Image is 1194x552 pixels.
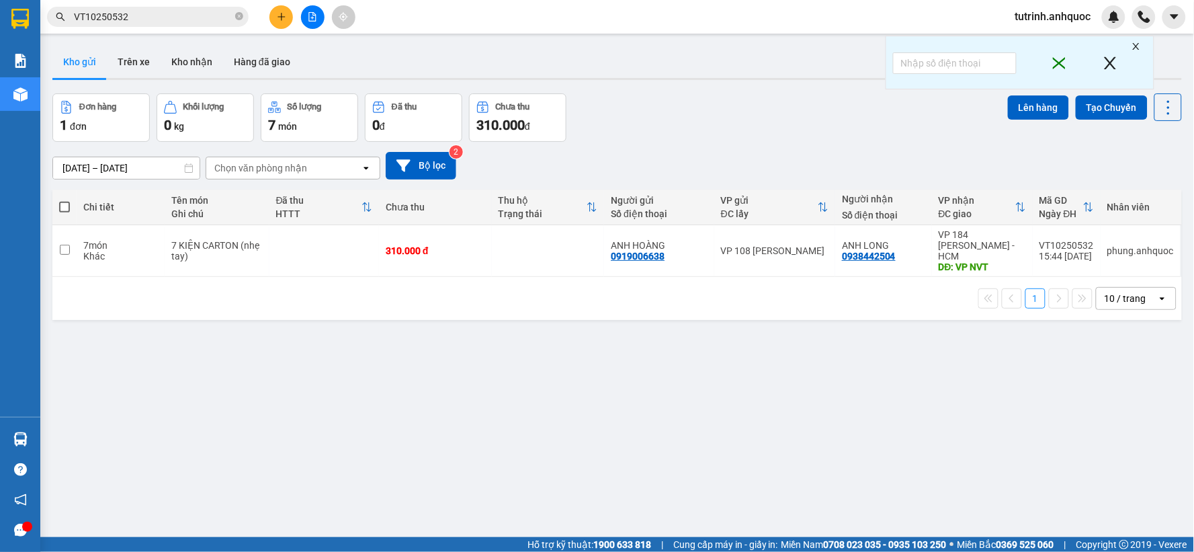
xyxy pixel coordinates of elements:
[1005,8,1102,25] span: tutrinh.anhquoc
[13,54,28,68] img: solution-icon
[1008,95,1069,120] button: Lên hàng
[361,163,372,173] svg: open
[171,195,262,206] div: Tên món
[527,537,651,552] span: Hỗ trợ kỹ thuật:
[1138,11,1150,23] img: phone-icon
[223,46,301,78] button: Hàng đã giao
[386,152,456,180] button: Bộ lọc
[939,208,1015,219] div: ĐC giao
[593,539,651,550] strong: 1900 633 818
[1107,245,1174,256] div: phung.anhquoc
[52,93,150,142] button: Đơn hàng1đơn
[611,208,708,219] div: Số điện thoại
[70,121,87,132] span: đơn
[1039,208,1083,219] div: Ngày ĐH
[14,524,27,537] span: message
[893,52,1017,74] input: Nhập số điện thoại
[161,46,223,78] button: Kho nhận
[79,102,116,112] div: Đơn hàng
[14,494,27,506] span: notification
[380,121,385,132] span: đ
[269,5,293,29] button: plus
[1064,537,1066,552] span: |
[392,102,417,112] div: Đã thu
[1076,95,1148,120] button: Tạo Chuyến
[74,9,232,24] input: Tìm tên, số ĐT hoặc mã đơn
[611,195,708,206] div: Người gửi
[268,117,275,133] span: 7
[1107,202,1174,212] div: Nhân viên
[301,5,325,29] button: file-add
[171,240,262,262] div: 7 KIỆN CARTON (nhẹ tay)
[1046,54,1072,71] span: close
[83,240,158,251] div: 7 món
[1033,190,1101,225] th: Toggle SortBy
[781,537,947,552] span: Miền Nam
[214,161,307,175] div: Chọn văn phòng nhận
[1039,195,1083,206] div: Mã GD
[56,12,65,22] span: search
[1039,251,1094,262] div: 15:44 [DATE]
[842,240,925,251] div: ANH LONG
[372,117,380,133] span: 0
[496,102,530,112] div: Chưa thu
[932,190,1033,225] th: Toggle SortBy
[332,5,355,29] button: aim
[661,537,663,552] span: |
[107,46,161,78] button: Trên xe
[261,93,358,142] button: Số lượng7món
[714,190,835,225] th: Toggle SortBy
[1168,11,1181,23] span: caret-down
[53,157,200,179] input: Select a date range.
[1102,50,1119,77] span: close
[308,12,317,22] span: file-add
[1119,540,1129,549] span: copyright
[611,251,665,262] div: 0919006638
[1039,240,1094,251] div: VT10250532
[525,121,530,132] span: đ
[939,229,1026,262] div: VP 184 [PERSON_NAME] - HCM
[157,93,254,142] button: Khối lượng0kg
[673,537,778,552] span: Cung cấp máy in - giấy in:
[277,12,286,22] span: plus
[278,121,297,132] span: món
[450,145,463,159] sup: 2
[950,542,954,547] span: ⚪️
[939,195,1015,206] div: VP nhận
[611,240,708,251] div: ANH HOÀNG
[386,245,485,256] div: 310.000 đ
[276,208,362,219] div: HTTT
[1157,293,1168,304] svg: open
[721,195,818,206] div: VP gửi
[235,11,243,24] span: close-circle
[52,46,107,78] button: Kho gửi
[235,12,243,20] span: close-circle
[288,102,322,112] div: Số lượng
[721,245,828,256] div: VP 108 [PERSON_NAME]
[476,117,525,133] span: 310.000
[276,195,362,206] div: Đã thu
[1105,292,1146,305] div: 10 / trang
[996,539,1054,550] strong: 0369 525 060
[386,202,485,212] div: Chưa thu
[499,208,587,219] div: Trạng thái
[499,195,587,206] div: Thu hộ
[83,202,158,212] div: Chi tiết
[939,262,1026,272] div: DĐ: VP NVT
[1162,5,1186,29] button: caret-down
[13,87,28,102] img: warehouse-icon
[13,432,28,446] img: warehouse-icon
[721,208,818,219] div: ĐC lấy
[174,121,184,132] span: kg
[492,190,605,225] th: Toggle SortBy
[339,12,348,22] span: aim
[957,537,1054,552] span: Miền Bắc
[83,251,158,262] div: Khác
[269,190,380,225] th: Toggle SortBy
[365,93,462,142] button: Đã thu0đ
[11,9,29,29] img: logo-vxr
[164,117,171,133] span: 0
[1108,11,1120,23] img: icon-new-feature
[183,102,224,112] div: Khối lượng
[1129,42,1143,55] span: close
